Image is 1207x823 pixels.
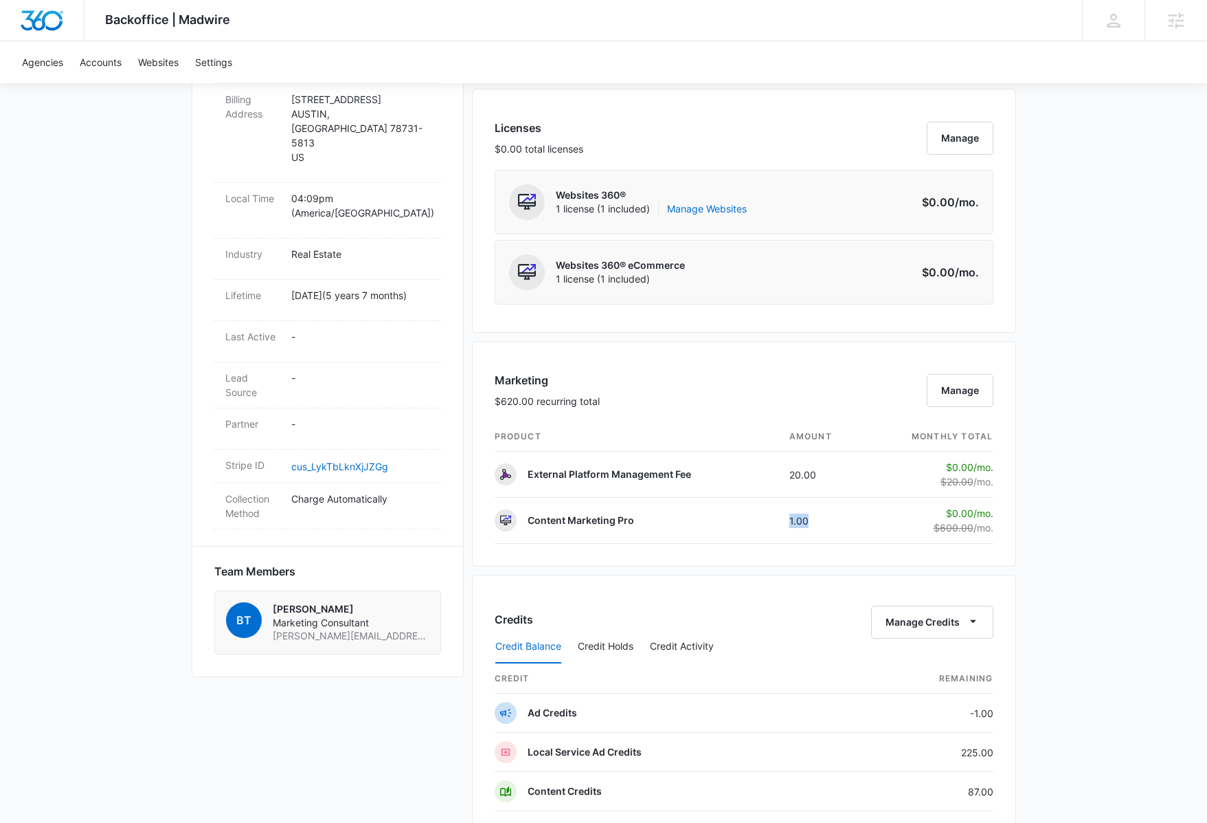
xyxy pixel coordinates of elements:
span: BT [226,602,262,638]
div: Local Time04:09pm (America/[GEOGRAPHIC_DATA]) [214,183,441,239]
div: Last Active- [214,321,441,362]
p: Websites 360® eCommerce [556,259,685,272]
p: [PERSON_NAME] [273,602,429,616]
span: 1 license (1 included) [556,202,747,216]
div: Partner- [214,408,441,450]
button: Credit Balance [495,630,561,663]
span: /mo. [955,265,979,279]
dt: Lifetime [225,288,280,303]
p: $0.00 [929,506,993,520]
div: IndustryReal Estate [214,239,441,280]
p: $0.00 [929,460,993,474]
dt: Industry [225,247,280,261]
td: 225.00 [848,733,993,772]
a: Websites [130,41,187,83]
h3: Licenses [495,120,583,136]
p: Charge Automatically [291,492,430,506]
h3: Marketing [495,372,600,388]
p: - [291,371,430,385]
dt: Lead Source [225,371,280,399]
p: Websites 360® [556,188,747,202]
p: $0.00 total licenses [495,142,583,156]
dt: Billing Address [225,92,280,121]
div: Stripe IDcus_LykTbLknXjJZGg [214,450,441,483]
p: $620.00 recurring total [495,394,600,408]
span: [PERSON_NAME][EMAIL_ADDRESS][PERSON_NAME][DOMAIN_NAME] [273,629,429,643]
span: /mo. [973,476,993,487]
dt: Stripe ID [225,458,280,472]
button: Manage Credits [871,606,993,639]
a: cus_LykTbLknXjJZGg [291,461,388,472]
span: 1 license (1 included) [556,272,685,286]
dt: Partner [225,417,280,431]
button: Manage [927,374,993,407]
a: Manage Websites [667,202,747,216]
div: Collection MethodCharge Automatically [214,483,441,529]
span: /mo. [973,507,993,519]
p: Content Marketing Pro [528,514,634,527]
p: Real Estate [291,247,430,261]
p: Content Credits [528,784,602,798]
p: $0.00 [914,194,979,210]
p: - [291,417,430,431]
span: /mo. [973,461,993,473]
td: -1.00 [848,694,993,733]
th: credit [495,664,848,694]
a: Settings [187,41,240,83]
a: Agencies [14,41,71,83]
dt: Local Time [225,191,280,206]
span: Team Members [214,563,295,580]
button: Manage [927,122,993,155]
span: Backoffice | Madwire [105,12,230,27]
button: Credit Activity [650,630,714,663]
div: Lifetime[DATE](5 years 7 months) [214,280,441,321]
s: $20.00 [940,476,973,487]
th: amount [778,422,867,452]
h3: Credits [495,611,533,628]
span: /mo. [973,522,993,534]
p: 04:09pm ( America/[GEOGRAPHIC_DATA] ) [291,191,430,220]
div: Billing Address[STREET_ADDRESS]AUSTIN,[GEOGRAPHIC_DATA] 78731-5813US [214,84,441,183]
s: $600.00 [934,522,973,534]
p: Local Service Ad Credits [528,745,642,759]
th: monthly total [866,422,993,452]
a: Accounts [71,41,130,83]
span: /mo. [955,195,979,209]
p: $0.00 [914,264,979,281]
td: 20.00 [778,452,867,498]
p: - [291,329,430,344]
td: 1.00 [778,498,867,544]
p: External Platform Management Fee [528,468,691,481]
th: product [495,422,778,452]
button: Credit Holds [578,630,633,663]
div: Lead Source- [214,362,441,408]
span: Marketing Consultant [273,616,429,630]
p: Ad Credits [528,706,577,720]
dt: Last Active [225,329,280,344]
th: Remaining [848,664,993,694]
p: [DATE] ( 5 years 7 months ) [291,288,430,303]
td: 87.00 [848,772,993,811]
p: [STREET_ADDRESS] AUSTIN , [GEOGRAPHIC_DATA] 78731-5813 US [291,92,430,164]
dt: Collection Method [225,492,280,520]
